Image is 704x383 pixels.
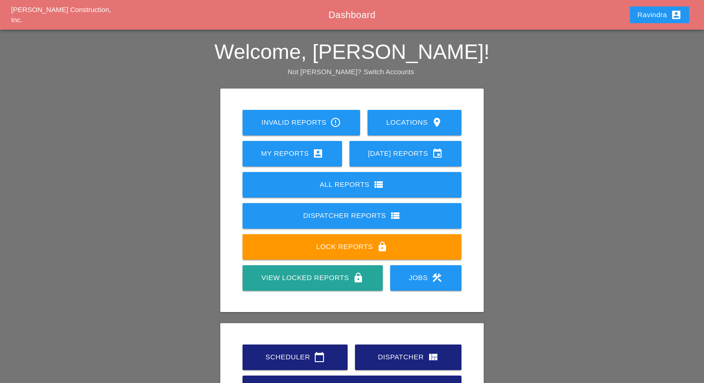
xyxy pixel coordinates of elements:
[243,110,360,135] a: Invalid Reports
[329,10,375,20] span: Dashboard
[377,241,388,252] i: lock
[314,351,325,363] i: calendar_today
[257,148,327,159] div: My Reports
[637,9,682,20] div: Ravindra
[431,117,442,128] i: location_on
[312,148,324,159] i: account_box
[364,68,414,76] a: Switch Accounts
[364,148,447,159] div: [DATE] Reports
[368,110,461,135] a: Locations
[257,117,345,128] div: Invalid Reports
[243,345,348,370] a: Scheduler
[330,117,341,128] i: error_outline
[353,272,364,283] i: lock
[355,345,461,370] a: Dispatcher
[405,272,447,283] div: Jobs
[257,351,333,363] div: Scheduler
[243,141,342,166] a: My Reports
[257,210,447,221] div: Dispatcher Reports
[390,210,401,221] i: view_list
[671,9,682,20] i: account_box
[382,117,447,128] div: Locations
[257,241,447,252] div: Lock Reports
[431,272,442,283] i: construction
[428,351,439,363] i: view_quilt
[370,351,446,363] div: Dispatcher
[630,6,689,23] button: Ravindra
[373,179,384,190] i: view_list
[11,6,111,24] a: [PERSON_NAME] Construction, Inc.
[349,141,461,166] a: [DATE] Reports
[257,272,368,283] div: View Locked Reports
[243,234,461,260] a: Lock Reports
[257,179,447,190] div: All Reports
[287,68,361,76] span: Not [PERSON_NAME]?
[390,265,461,291] a: Jobs
[243,172,461,198] a: All Reports
[432,148,443,159] i: event
[243,203,461,229] a: Dispatcher Reports
[243,265,382,291] a: View Locked Reports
